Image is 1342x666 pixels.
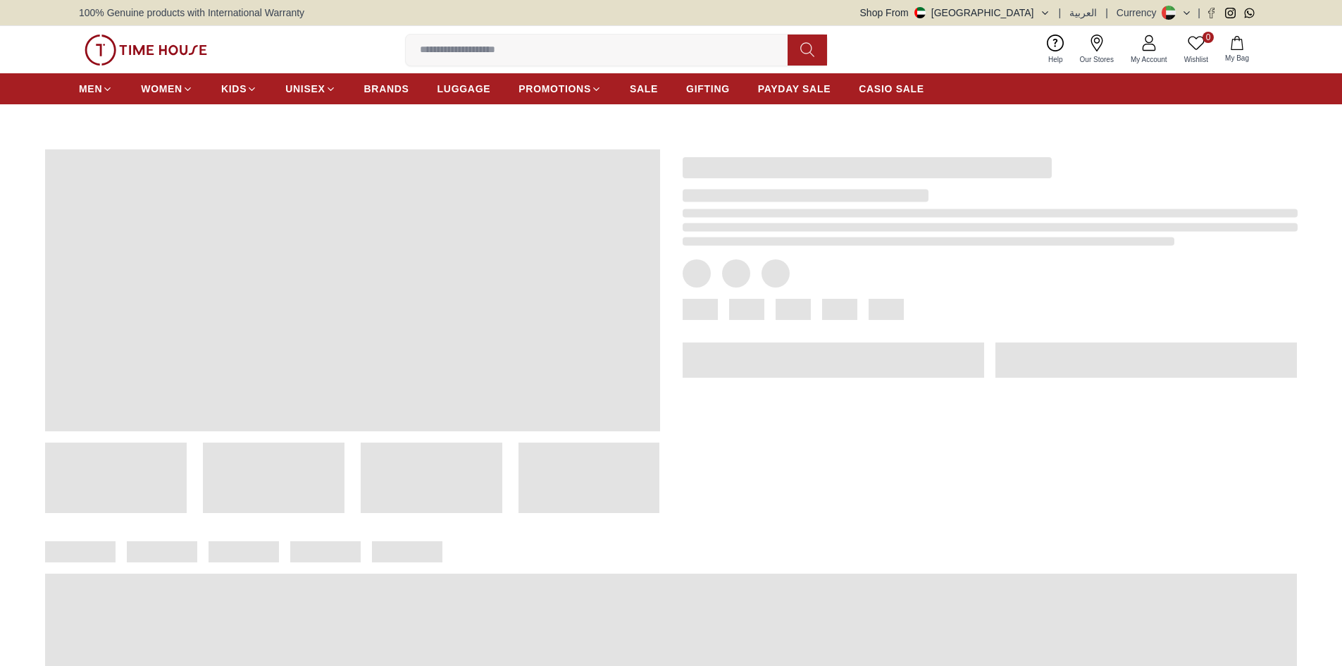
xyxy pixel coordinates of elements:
[1125,54,1173,65] span: My Account
[1043,54,1069,65] span: Help
[1179,54,1214,65] span: Wishlist
[1040,32,1071,68] a: Help
[518,76,602,101] a: PROMOTIONS
[518,82,591,96] span: PROMOTIONS
[221,76,257,101] a: KIDS
[285,76,335,101] a: UNISEX
[437,82,491,96] span: LUGGAGE
[364,76,409,101] a: BRANDS
[1105,6,1108,20] span: |
[758,82,831,96] span: PAYDAY SALE
[686,76,730,101] a: GIFTING
[79,6,304,20] span: 100% Genuine products with International Warranty
[1074,54,1119,65] span: Our Stores
[1217,33,1257,66] button: My Bag
[1059,6,1062,20] span: |
[85,35,207,66] img: ...
[1244,8,1255,18] a: Whatsapp
[141,76,193,101] a: WOMEN
[221,82,247,96] span: KIDS
[686,82,730,96] span: GIFTING
[859,82,924,96] span: CASIO SALE
[758,76,831,101] a: PAYDAY SALE
[141,82,182,96] span: WOMEN
[1198,6,1200,20] span: |
[1203,32,1214,43] span: 0
[364,82,409,96] span: BRANDS
[285,82,325,96] span: UNISEX
[630,76,658,101] a: SALE
[1117,6,1162,20] div: Currency
[1206,8,1217,18] a: Facebook
[1176,32,1217,68] a: 0Wishlist
[1219,53,1255,63] span: My Bag
[79,76,113,101] a: MEN
[437,76,491,101] a: LUGGAGE
[1071,32,1122,68] a: Our Stores
[860,6,1050,20] button: Shop From[GEOGRAPHIC_DATA]
[1225,8,1236,18] a: Instagram
[1069,6,1097,20] button: العربية
[914,7,926,18] img: United Arab Emirates
[79,82,102,96] span: MEN
[859,76,924,101] a: CASIO SALE
[630,82,658,96] span: SALE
